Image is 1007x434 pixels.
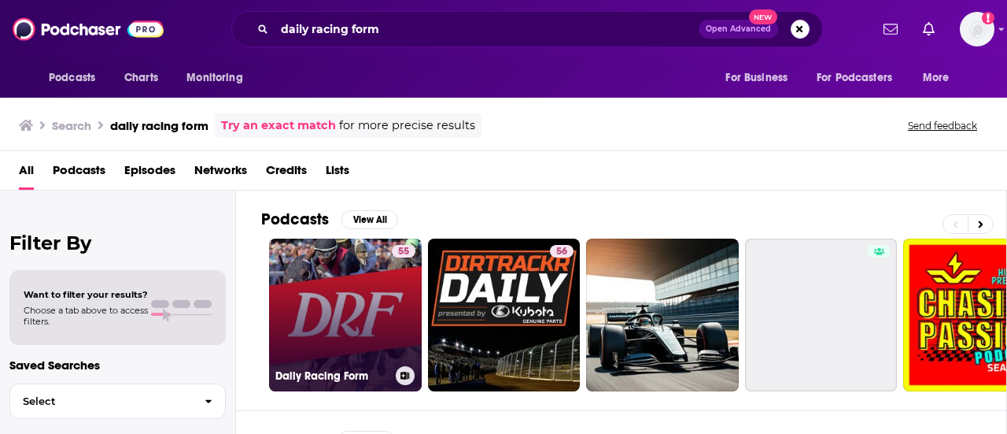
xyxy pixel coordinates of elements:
svg: Add a profile image [982,12,994,24]
button: open menu [912,63,969,93]
a: Episodes [124,158,175,190]
span: New [749,9,777,24]
a: 56 [428,239,581,391]
span: For Business [725,67,788,89]
img: Podchaser - Follow, Share and Rate Podcasts [13,14,164,44]
h2: Filter By [9,232,226,254]
button: Show profile menu [960,12,994,46]
a: Show notifications dropdown [877,16,904,43]
span: for more precise results [339,117,475,135]
a: Charts [114,63,168,93]
a: Networks [194,158,247,190]
button: open menu [38,63,116,93]
h3: Daily Racing Form [275,369,389,383]
button: open menu [175,63,263,93]
h2: Podcasts [261,210,329,229]
span: Want to filter your results? [24,289,148,300]
a: Show notifications dropdown [917,16,941,43]
input: Search podcasts, credits, & more... [275,17,699,42]
a: Try an exact match [221,117,336,135]
a: PodcastsView All [261,210,398,229]
h3: daily racing form [110,118,208,133]
span: 55 [398,244,409,260]
div: Search podcasts, credits, & more... [231,11,823,47]
a: 56 [550,245,574,258]
a: All [19,158,34,190]
p: Saved Searches [9,358,226,373]
span: Select [10,396,192,406]
a: Podcasts [53,158,105,190]
button: open menu [714,63,807,93]
span: 56 [556,244,567,260]
span: More [923,67,950,89]
a: 55Daily Racing Form [269,239,422,391]
span: For Podcasters [817,67,892,89]
button: Select [9,384,226,419]
span: Logged in as BerkMarc [960,12,994,46]
button: View All [341,210,398,229]
button: Send feedback [903,119,982,132]
span: Podcasts [49,67,95,89]
span: Choose a tab above to access filters. [24,305,148,327]
span: Charts [124,67,158,89]
a: Credits [266,158,307,190]
h3: Search [52,118,91,133]
a: Lists [326,158,349,190]
img: User Profile [960,12,994,46]
button: open menu [806,63,915,93]
a: 55 [392,245,415,258]
span: Monitoring [186,67,242,89]
button: Open AdvancedNew [699,20,778,39]
span: Open Advanced [706,25,771,33]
